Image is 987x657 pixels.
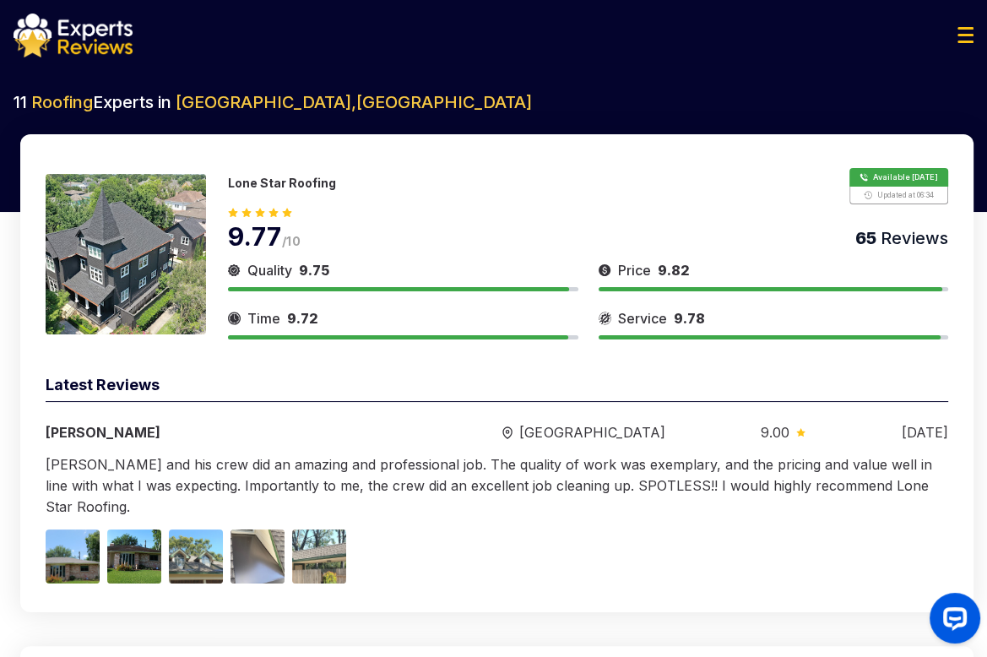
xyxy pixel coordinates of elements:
span: Reviews [876,228,948,248]
span: 9.77 [228,221,282,252]
span: 65 [855,228,876,248]
h2: 11 Experts in [14,90,973,114]
img: slider icon [228,308,241,328]
span: [GEOGRAPHIC_DATA] [519,422,664,443]
img: slider icon [228,260,241,280]
img: logo [14,14,133,57]
span: 9.00 [761,422,789,443]
span: [GEOGRAPHIC_DATA] , [GEOGRAPHIC_DATA] [176,92,532,112]
span: [PERSON_NAME] and his crew did an amazing and professional job. The quality of work was exemplary... [46,456,932,515]
span: 9.72 [287,310,318,327]
img: slider icon [796,428,805,437]
img: Image 4 [230,529,285,584]
img: Menu Icon [957,27,973,43]
img: slider icon [502,426,512,439]
span: Roofing [31,92,93,112]
span: 9.78 [674,310,705,327]
div: Latest Reviews [46,373,948,402]
img: Image 5 [292,529,346,584]
div: [PERSON_NAME] [46,422,407,443]
span: Time [247,308,280,328]
img: Image 3 [169,529,223,584]
span: 9.75 [299,262,329,279]
iframe: OpenWidget widget [916,586,987,657]
span: 9.82 [658,262,690,279]
img: slider icon [599,260,611,280]
span: Price [618,260,651,280]
span: Quality [247,260,292,280]
img: 175466279898754.jpeg [46,174,206,334]
span: /10 [282,234,301,248]
img: slider icon [599,308,611,328]
div: [DATE] [902,422,948,443]
img: Image 2 [107,529,161,584]
img: Image 1 [46,529,100,584]
p: Lone Star Roofing [228,176,336,190]
span: Service [618,308,667,328]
